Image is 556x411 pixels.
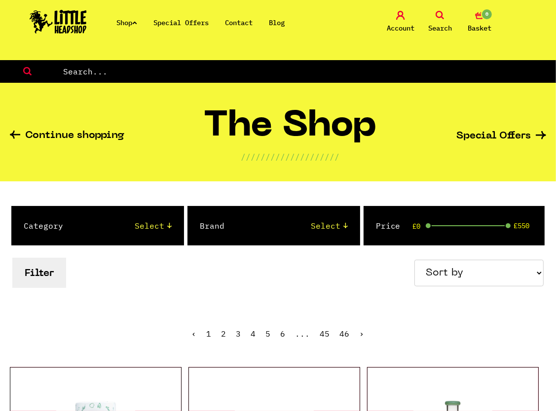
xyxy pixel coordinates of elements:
label: Brand [200,220,224,232]
span: Account [387,22,414,34]
label: Price [376,220,401,232]
li: « Previous [192,330,197,338]
a: 0 Basket [462,11,497,34]
label: Category [24,220,63,232]
a: Blog [269,18,285,27]
a: Next » [360,329,365,339]
a: 4 [251,329,256,339]
a: Special Offers [153,18,209,27]
span: £0 [413,222,421,230]
input: Search... [62,65,556,78]
span: £550 [514,222,530,230]
img: Little Head Shop Logo [30,10,87,34]
a: 46 [340,329,350,339]
a: 3 [236,329,241,339]
a: Search [423,11,457,34]
span: ... [296,329,310,339]
span: Basket [468,22,491,34]
a: Continue shopping [10,131,124,142]
span: 0 [481,8,493,20]
a: Shop [116,18,137,27]
span: ‹ [192,329,197,339]
span: 1 [207,329,212,339]
a: 5 [266,329,271,339]
a: 45 [320,329,330,339]
a: 6 [281,329,286,339]
h1: The Shop [204,110,377,151]
a: 2 [222,329,226,339]
a: Contact [225,18,253,27]
span: Search [428,22,452,34]
a: Special Offers [456,131,546,141]
button: Filter [12,258,66,288]
p: //////////////////// [241,151,340,163]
